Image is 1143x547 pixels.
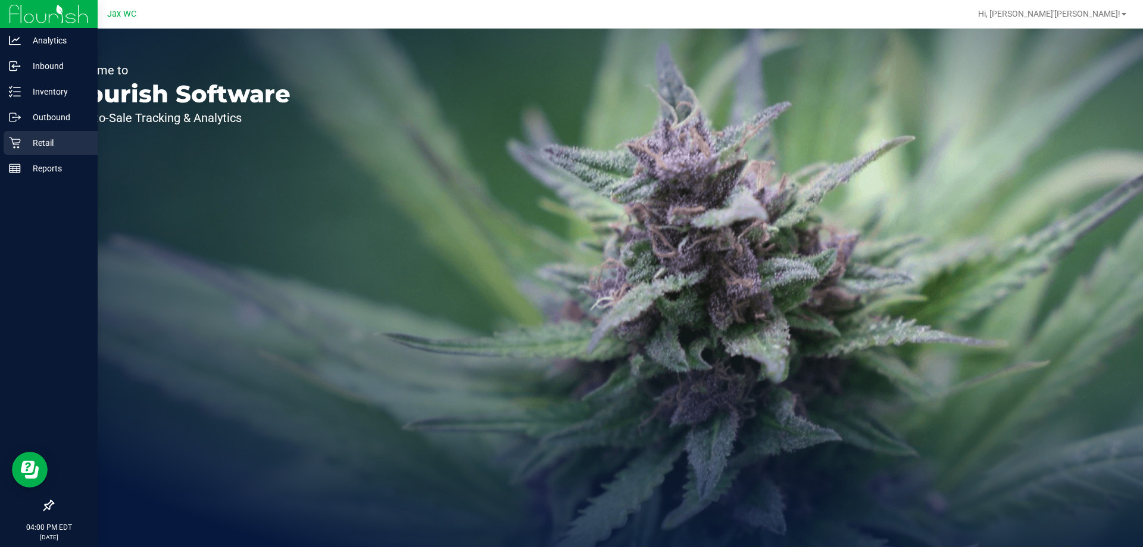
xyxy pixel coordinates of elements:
[64,112,291,124] p: Seed-to-Sale Tracking & Analytics
[9,111,21,123] inline-svg: Outbound
[21,161,92,176] p: Reports
[64,64,291,76] p: Welcome to
[978,9,1120,18] span: Hi, [PERSON_NAME]'[PERSON_NAME]!
[21,59,92,73] p: Inbound
[64,82,291,106] p: Flourish Software
[21,33,92,48] p: Analytics
[9,86,21,98] inline-svg: Inventory
[9,35,21,46] inline-svg: Analytics
[9,137,21,149] inline-svg: Retail
[107,9,136,19] span: Jax WC
[9,60,21,72] inline-svg: Inbound
[21,110,92,124] p: Outbound
[5,522,92,533] p: 04:00 PM EDT
[21,136,92,150] p: Retail
[12,452,48,487] iframe: Resource center
[9,162,21,174] inline-svg: Reports
[21,85,92,99] p: Inventory
[5,533,92,542] p: [DATE]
